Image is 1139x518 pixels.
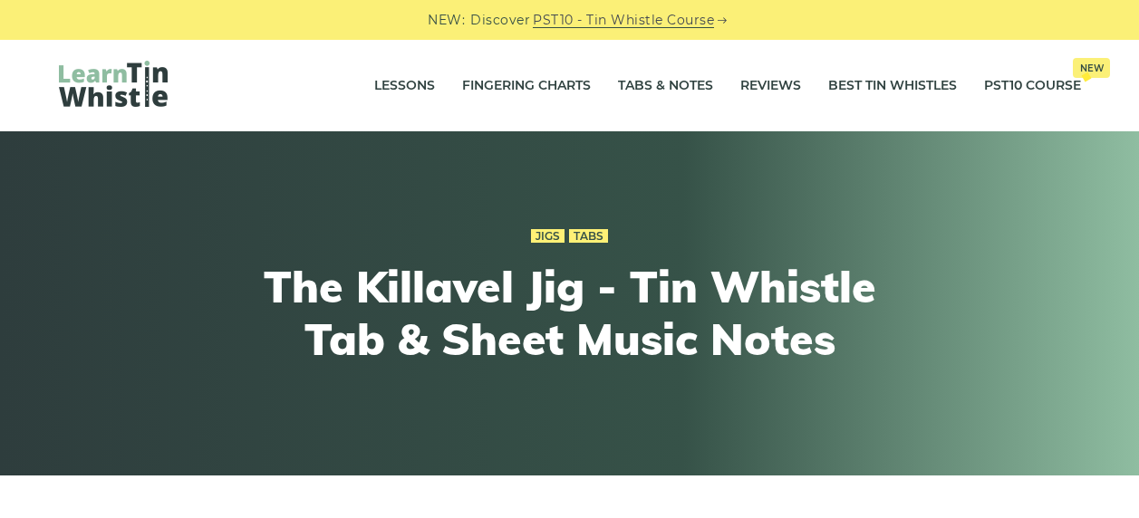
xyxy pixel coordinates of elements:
a: Reviews [740,63,801,109]
a: Tabs & Notes [618,63,713,109]
a: Best Tin Whistles [828,63,957,109]
a: PST10 CourseNew [984,63,1081,109]
a: Lessons [374,63,435,109]
span: New [1073,58,1110,78]
img: LearnTinWhistle.com [59,61,168,107]
a: Jigs [531,229,565,244]
h1: The Killavel Jig - Tin Whistle Tab & Sheet Music Notes [236,261,903,365]
a: Tabs [569,229,608,244]
a: Fingering Charts [462,63,591,109]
